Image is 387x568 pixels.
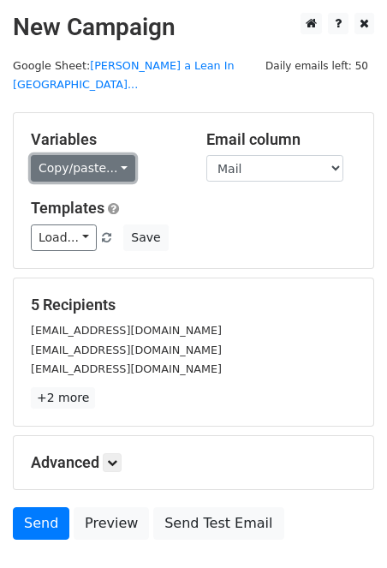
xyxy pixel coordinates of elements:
[31,387,95,409] a: +2 more
[13,59,235,92] a: [PERSON_NAME] a Lean In [GEOGRAPHIC_DATA]...
[153,507,283,540] a: Send Test Email
[31,199,104,217] a: Templates
[259,59,374,72] a: Daily emails left: 50
[31,453,356,472] h5: Advanced
[31,155,135,182] a: Copy/paste...
[31,324,222,337] small: [EMAIL_ADDRESS][DOMAIN_NAME]
[13,13,374,42] h2: New Campaign
[31,362,222,375] small: [EMAIL_ADDRESS][DOMAIN_NAME]
[13,507,69,540] a: Send
[301,486,387,568] iframe: Chat Widget
[31,224,97,251] a: Load...
[31,296,356,314] h5: 5 Recipients
[13,59,235,92] small: Google Sheet:
[123,224,168,251] button: Save
[31,130,181,149] h5: Variables
[74,507,149,540] a: Preview
[259,57,374,75] span: Daily emails left: 50
[301,486,387,568] div: Widget de chat
[206,130,356,149] h5: Email column
[31,344,222,356] small: [EMAIL_ADDRESS][DOMAIN_NAME]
